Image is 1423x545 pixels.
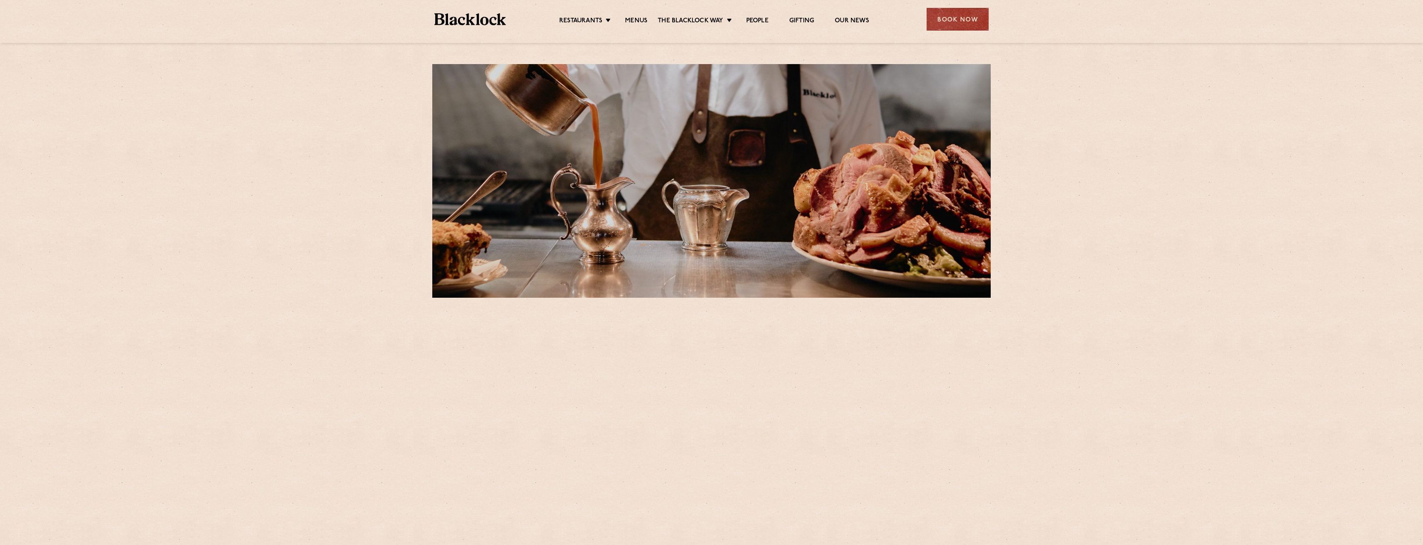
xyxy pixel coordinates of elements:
[789,17,814,26] a: Gifting
[434,13,506,25] img: BL_Textured_Logo-footer-cropped.svg
[746,17,769,26] a: People
[658,17,723,26] a: The Blacklock Way
[835,17,869,26] a: Our News
[559,17,602,26] a: Restaurants
[625,17,647,26] a: Menus
[927,8,989,31] div: Book Now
